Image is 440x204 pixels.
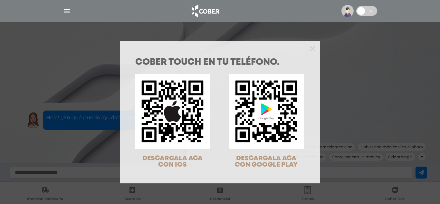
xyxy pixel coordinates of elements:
[135,74,210,149] img: qr-code
[135,58,305,67] h1: COBER TOUCH en tu teléfono.
[229,74,304,149] img: qr-code
[310,45,315,51] button: Close
[235,155,298,168] span: DESCARGALA ACA CON GOOGLE PLAY
[142,155,203,168] span: DESCARGALA ACA CON IOS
